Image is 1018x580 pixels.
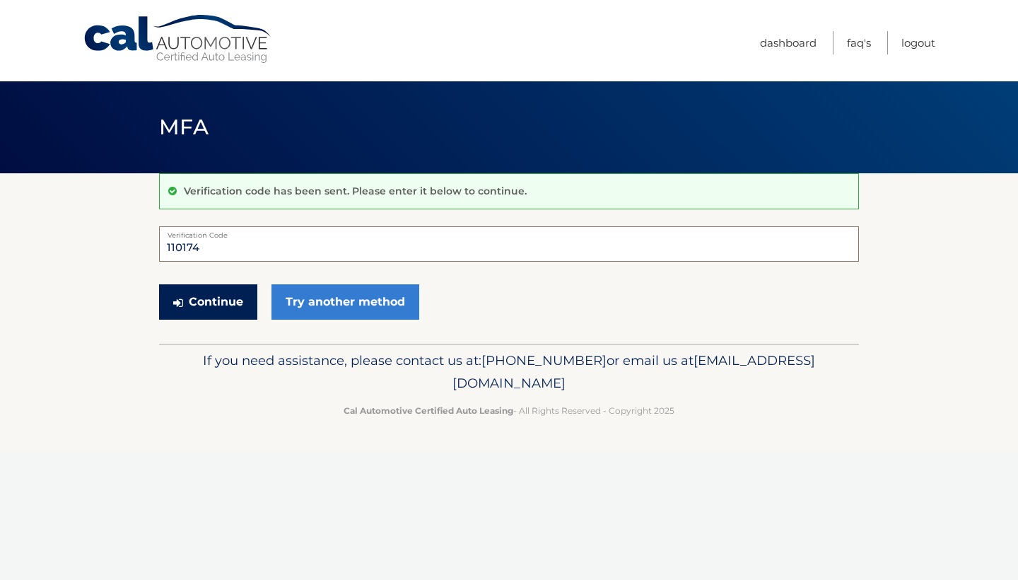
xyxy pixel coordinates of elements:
[271,284,419,320] a: Try another method
[847,31,871,54] a: FAQ's
[481,352,607,369] span: [PHONE_NUMBER]
[159,226,859,238] label: Verification Code
[760,31,817,54] a: Dashboard
[159,226,859,262] input: Verification Code
[168,349,850,395] p: If you need assistance, please contact us at: or email us at
[452,352,815,391] span: [EMAIL_ADDRESS][DOMAIN_NAME]
[83,14,274,64] a: Cal Automotive
[184,185,527,197] p: Verification code has been sent. Please enter it below to continue.
[159,284,257,320] button: Continue
[901,31,935,54] a: Logout
[344,405,513,416] strong: Cal Automotive Certified Auto Leasing
[159,114,209,140] span: MFA
[168,403,850,418] p: - All Rights Reserved - Copyright 2025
